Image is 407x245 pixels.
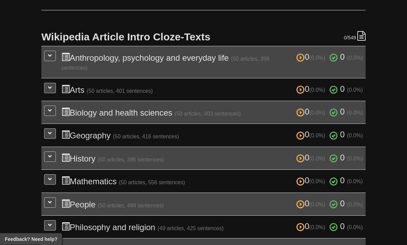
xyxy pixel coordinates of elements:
span: 0 [296,153,327,163]
small: (0.0%) [347,202,363,208]
h3: Anthropology, psychology and everyday life [61,53,363,72]
small: (0.0%) [309,202,325,208]
span: 0 [340,199,345,208]
span: 0 [296,199,327,208]
small: (0.0%) [347,179,363,185]
small: (0.0%) [309,133,325,139]
small: (0.0%) [309,87,325,93]
span: 0 [344,35,347,41]
small: (0.0%) [347,110,363,116]
span: 0 [296,130,327,139]
small: (50 articles, 499 sentences) [98,203,164,209]
span: 0 [340,153,345,163]
h3: Mathematics [61,176,363,186]
small: (0.0%) [347,55,363,61]
span: 0 [340,85,345,94]
span: 0 [296,85,327,94]
span: 0 [340,52,345,62]
small: (0.0%) [347,133,363,139]
small: (0.0%) [309,225,325,231]
span: 0 [340,107,345,117]
small: (50 articles, 403 sentences) [175,111,241,117]
small: (49 articles, 425 sentences) [158,226,224,232]
span: 0 [296,52,327,62]
h3: Geography [61,130,363,140]
h2: Wikipedia Article Intro Cloze-Texts [41,31,366,43]
small: (50 articles, 556 sentences) [119,180,185,186]
span: 0 [340,130,345,139]
span: 0 [340,222,345,231]
span: 0 [340,176,345,185]
span: 0 [296,222,327,231]
small: (50 articles, 416 sentences) [113,134,179,140]
small: (50 articles, 401 sentences) [87,88,153,94]
span: 0 [296,107,327,117]
h3: Philosophy and religion [61,222,363,232]
h3: History [61,154,363,164]
small: (0.0%) [309,156,325,162]
small: (0.0%) [309,179,325,185]
small: (0.0%) [309,110,325,116]
small: (0.0%) [347,156,363,162]
h3: Arts [61,85,363,95]
span: 0 [296,176,327,185]
small: (50 articles, 396 sentences) [98,157,164,163]
h3: Biology and health sciences [61,108,363,118]
small: (50 articles, 399 sentences) [61,56,269,71]
h3: People [61,199,363,209]
div: /549 [344,31,366,41]
small: (0.0%) [347,225,363,231]
small: (0.0%) [347,87,363,93]
span: Open feedback widget [5,236,57,243]
small: (0.0%) [309,55,325,61]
